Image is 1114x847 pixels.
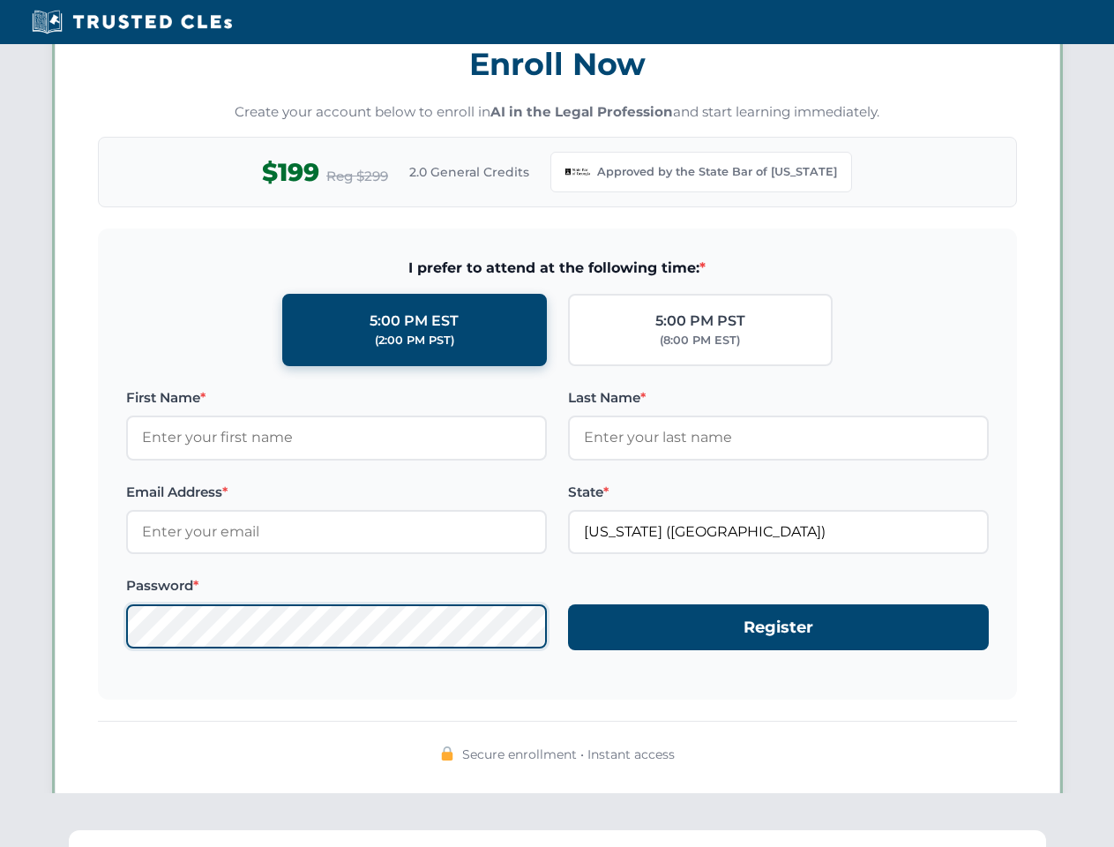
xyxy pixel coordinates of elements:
h3: Enroll Now [98,36,1017,92]
label: Email Address [126,482,547,503]
strong: AI in the Legal Profession [490,103,673,120]
input: Enter your first name [126,416,547,460]
span: I prefer to attend at the following time: [126,257,989,280]
label: State [568,482,989,503]
div: (2:00 PM PST) [375,332,454,349]
label: Last Name [568,387,989,409]
label: Password [126,575,547,596]
div: (8:00 PM EST) [660,332,740,349]
img: 🔒 [440,746,454,761]
span: $199 [262,153,319,192]
input: Enter your last name [568,416,989,460]
img: Trusted CLEs [26,9,237,35]
input: Enter your email [126,510,547,554]
div: 5:00 PM EST [370,310,459,333]
input: Georgia (GA) [568,510,989,554]
p: Create your account below to enroll in and start learning immediately. [98,102,1017,123]
div: 5:00 PM PST [655,310,745,333]
span: Approved by the State Bar of [US_STATE] [597,163,837,181]
span: Reg $299 [326,166,388,187]
span: Secure enrollment • Instant access [462,745,675,764]
label: First Name [126,387,547,409]
img: Georgia Bar [565,160,590,184]
button: Register [568,604,989,651]
span: 2.0 General Credits [409,162,529,182]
